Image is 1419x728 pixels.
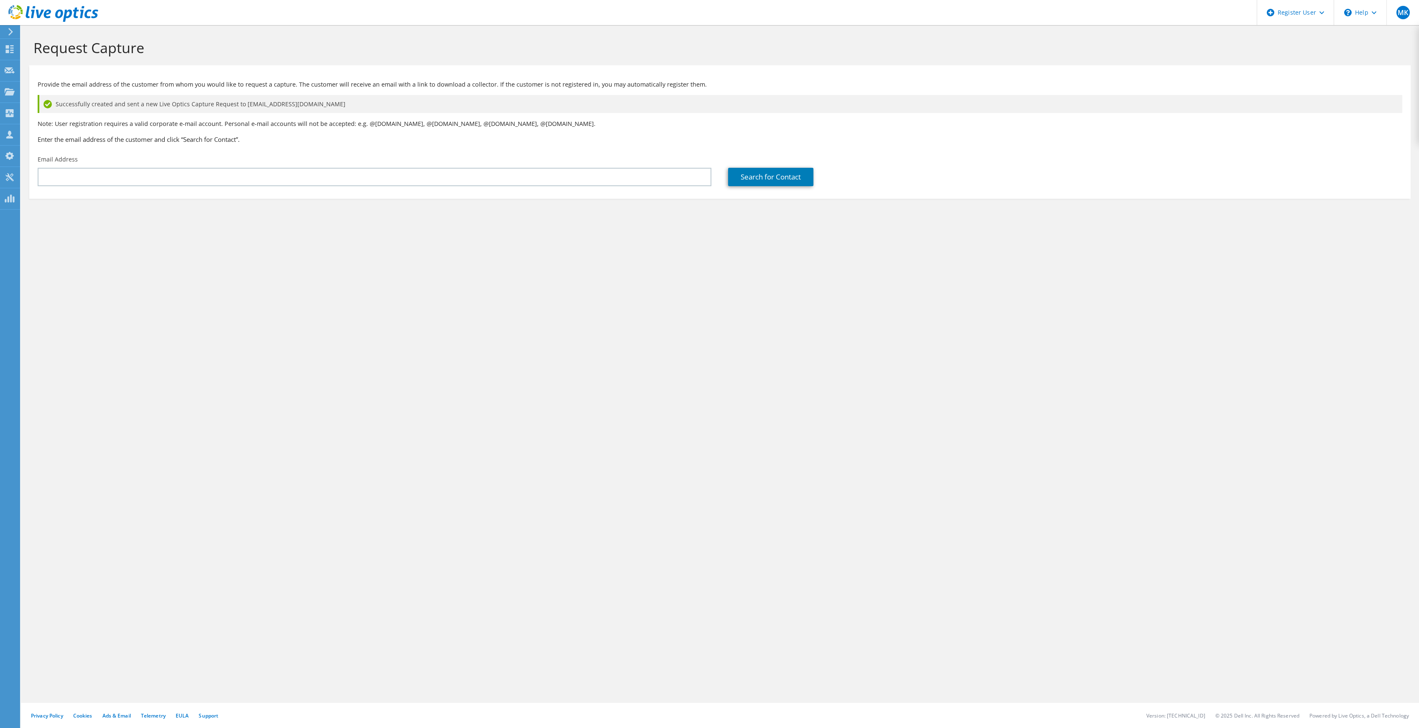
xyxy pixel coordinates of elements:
a: Telemetry [141,712,166,719]
svg: \n [1344,9,1352,16]
li: © 2025 Dell Inc. All Rights Reserved [1215,712,1299,719]
span: Successfully created and sent a new Live Optics Capture Request to [EMAIL_ADDRESS][DOMAIN_NAME] [56,100,345,109]
label: Email Address [38,155,78,164]
li: Powered by Live Optics, a Dell Technology [1309,712,1409,719]
a: Cookies [73,712,92,719]
a: Search for Contact [728,168,813,186]
h1: Request Capture [33,39,1402,56]
p: Provide the email address of the customer from whom you would like to request a capture. The cust... [38,80,1402,89]
a: EULA [176,712,189,719]
h3: Enter the email address of the customer and click “Search for Contact”. [38,135,1402,144]
li: Version: [TECHNICAL_ID] [1146,712,1205,719]
a: Ads & Email [102,712,131,719]
span: MK [1396,6,1410,19]
p: Note: User registration requires a valid corporate e-mail account. Personal e-mail accounts will ... [38,119,1402,128]
a: Privacy Policy [31,712,63,719]
a: Support [199,712,218,719]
